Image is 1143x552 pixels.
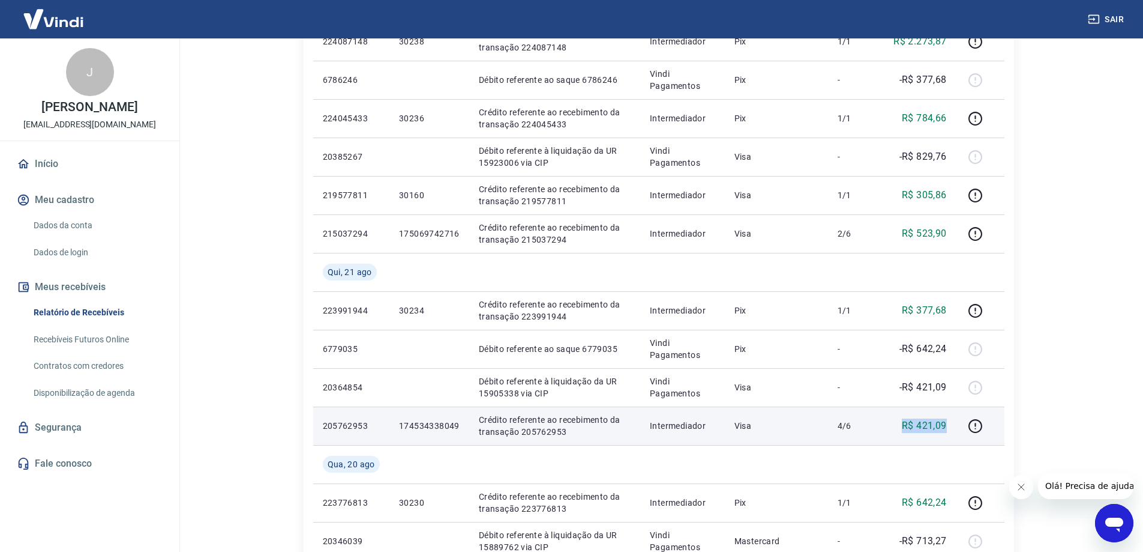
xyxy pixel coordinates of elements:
p: [PERSON_NAME] [41,101,137,114]
div: J [66,48,114,96]
button: Meus recebíveis [14,274,165,300]
a: Fale conosco [14,450,165,477]
p: Crédito referente ao recebimento da transação 223776813 [479,491,631,515]
a: Contratos com credores [29,354,165,378]
p: 175069742716 [399,228,460,240]
p: Vindi Pagamentos [650,145,715,169]
iframe: Mensagem da empresa [1038,473,1133,499]
p: Intermediador [650,112,715,124]
p: 1/1 [838,189,873,201]
p: Crédito referente ao recebimento da transação 215037294 [479,222,631,246]
a: Dados de login [29,240,165,265]
p: Intermediador [650,35,715,47]
p: Visa [734,189,818,201]
p: - [838,381,873,393]
iframe: Botão para abrir a janela de mensagens [1095,504,1133,542]
p: R$ 377,68 [902,303,947,318]
p: R$ 305,86 [902,188,947,202]
p: Débito referente à liquidação da UR 15905338 via CIP [479,375,631,399]
p: - [838,343,873,355]
p: Crédito referente ao recebimento da transação 219577811 [479,183,631,207]
img: Vindi [14,1,92,37]
p: 4/6 [838,420,873,432]
p: 30238 [399,35,460,47]
p: 224087148 [323,35,380,47]
p: Intermediador [650,305,715,317]
p: Mastercard [734,535,818,547]
p: R$ 2.273,87 [893,34,946,49]
button: Sair [1085,8,1129,31]
p: Pix [734,74,818,86]
button: Meu cadastro [14,187,165,213]
p: [EMAIL_ADDRESS][DOMAIN_NAME] [23,118,156,131]
p: Vindi Pagamentos [650,337,715,361]
p: Pix [734,305,818,317]
p: Vindi Pagamentos [650,375,715,399]
a: Segurança [14,414,165,441]
p: -R$ 829,76 [899,150,947,164]
p: Visa [734,420,818,432]
p: Débito referente ao saque 6779035 [479,343,631,355]
p: Intermediador [650,228,715,240]
iframe: Fechar mensagem [1009,475,1033,499]
p: 1/1 [838,35,873,47]
p: 20385267 [323,151,380,163]
p: 223991944 [323,305,380,317]
p: Crédito referente ao recebimento da transação 205762953 [479,414,631,438]
p: - [838,535,873,547]
p: Pix [734,35,818,47]
p: 20346039 [323,535,380,547]
p: Vindi Pagamentos [650,68,715,92]
p: 30230 [399,497,460,509]
p: -R$ 642,24 [899,342,947,356]
a: Disponibilização de agenda [29,381,165,405]
p: 215037294 [323,228,380,240]
span: Olá! Precisa de ajuda? [7,8,101,18]
p: Crédito referente ao recebimento da transação 223991944 [479,299,631,323]
p: Pix [734,112,818,124]
p: -R$ 377,68 [899,73,947,87]
p: Crédito referente ao recebimento da transação 224045433 [479,106,631,130]
p: R$ 523,90 [902,226,947,241]
p: Visa [734,228,818,240]
p: 205762953 [323,420,380,432]
p: 30236 [399,112,460,124]
p: Pix [734,497,818,509]
p: R$ 421,09 [902,419,947,433]
p: 20364854 [323,381,380,393]
p: R$ 642,24 [902,496,947,510]
p: -R$ 713,27 [899,534,947,548]
p: Visa [734,151,818,163]
p: 30234 [399,305,460,317]
p: 30160 [399,189,460,201]
p: 1/1 [838,305,873,317]
p: -R$ 421,09 [899,380,947,395]
p: Intermediador [650,420,715,432]
p: 174534338049 [399,420,460,432]
p: 6786246 [323,74,380,86]
a: Início [14,151,165,177]
p: Débito referente à liquidação da UR 15923006 via CIP [479,145,631,169]
p: 224045433 [323,112,380,124]
p: Intermediador [650,497,715,509]
span: Qui, 21 ago [328,266,372,278]
p: Crédito referente ao recebimento da transação 224087148 [479,29,631,53]
p: R$ 784,66 [902,111,947,126]
p: 1/1 [838,112,873,124]
span: Qua, 20 ago [328,458,375,470]
p: Débito referente ao saque 6786246 [479,74,631,86]
p: Intermediador [650,189,715,201]
a: Relatório de Recebíveis [29,300,165,325]
p: - [838,151,873,163]
p: Visa [734,381,818,393]
p: 219577811 [323,189,380,201]
a: Dados da conta [29,213,165,238]
p: - [838,74,873,86]
p: Pix [734,343,818,355]
p: 1/1 [838,497,873,509]
p: 223776813 [323,497,380,509]
p: 6779035 [323,343,380,355]
a: Recebíveis Futuros Online [29,327,165,352]
p: 2/6 [838,228,873,240]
